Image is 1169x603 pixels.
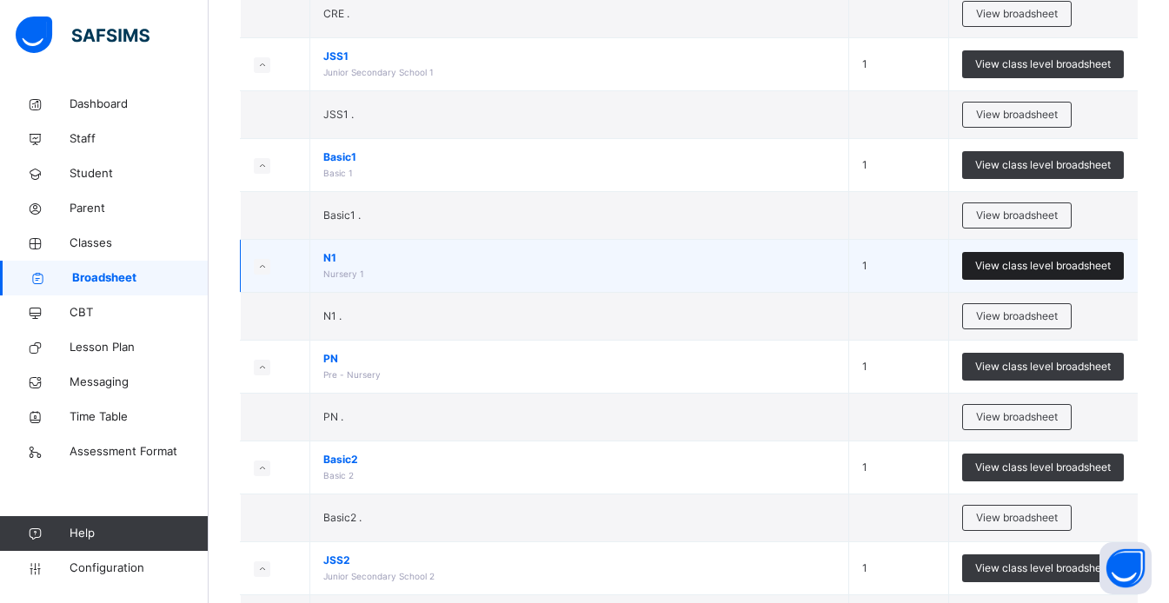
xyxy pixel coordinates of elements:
[323,470,354,480] span: Basic 2
[70,165,209,182] span: Student
[323,369,381,380] span: Pre - Nursery
[323,410,343,423] span: PN .
[70,525,208,542] span: Help
[962,304,1072,317] a: View broadsheet
[323,149,835,165] span: Basic1
[70,443,209,461] span: Assessment Format
[70,560,208,577] span: Configuration
[323,7,349,20] span: CRE .
[323,67,434,77] span: Junior Secondary School 1
[962,203,1072,216] a: View broadsheet
[323,209,361,222] span: Basic1 .
[70,339,209,356] span: Lesson Plan
[976,107,1058,123] span: View broadsheet
[976,409,1058,425] span: View broadsheet
[323,168,353,178] span: Basic 1
[976,510,1058,526] span: View broadsheet
[323,351,835,367] span: PN
[862,461,867,474] span: 1
[975,560,1111,576] span: View class level broadsheet
[975,56,1111,72] span: View class level broadsheet
[862,158,867,171] span: 1
[70,96,209,113] span: Dashboard
[70,200,209,217] span: Parent
[323,309,342,322] span: N1 .
[962,506,1072,519] a: View broadsheet
[962,405,1072,418] a: View broadsheet
[962,454,1124,467] a: View class level broadsheet
[976,208,1058,223] span: View broadsheet
[862,57,867,70] span: 1
[975,258,1111,274] span: View class level broadsheet
[323,108,354,121] span: JSS1 .
[70,235,209,252] span: Classes
[862,259,867,272] span: 1
[976,6,1058,22] span: View broadsheet
[962,51,1124,64] a: View class level broadsheet
[323,571,435,581] span: Junior Secondary School 2
[70,374,209,391] span: Messaging
[862,561,867,574] span: 1
[323,452,835,467] span: Basic2
[16,17,149,53] img: safsims
[975,460,1111,475] span: View class level broadsheet
[975,359,1111,374] span: View class level broadsheet
[323,268,364,279] span: Nursery 1
[962,2,1072,15] a: View broadsheet
[70,130,209,148] span: Staff
[70,408,209,426] span: Time Table
[72,269,209,287] span: Broadsheet
[962,555,1124,568] a: View class level broadsheet
[976,308,1058,324] span: View broadsheet
[962,152,1124,165] a: View class level broadsheet
[323,250,835,266] span: N1
[70,304,209,321] span: CBT
[323,49,835,64] span: JSS1
[862,360,867,373] span: 1
[323,553,835,568] span: JSS2
[975,157,1111,173] span: View class level broadsheet
[1099,542,1152,594] button: Open asap
[962,354,1124,367] a: View class level broadsheet
[323,511,362,524] span: Basic2 .
[962,103,1072,116] a: View broadsheet
[962,253,1124,266] a: View class level broadsheet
